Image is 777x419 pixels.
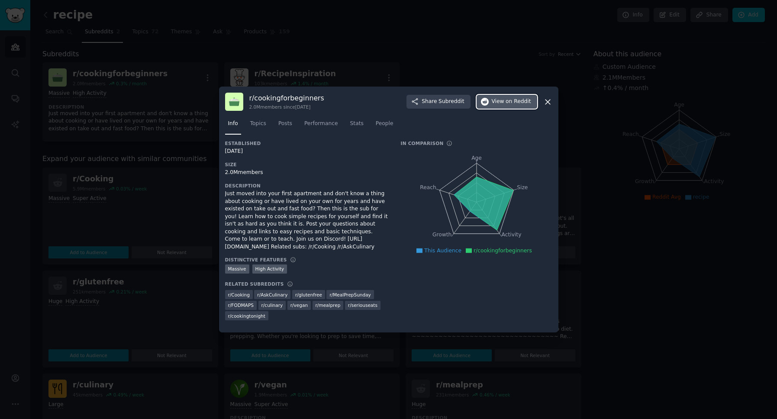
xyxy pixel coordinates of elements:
div: 2.0M members [225,169,389,177]
h3: r/ cookingforbeginners [249,93,324,103]
button: Viewon Reddit [477,95,537,109]
h3: Distinctive Features [225,257,287,263]
div: Just moved into your first apartment and don't know a thing about cooking or have lived on your o... [225,190,389,251]
a: Posts [275,117,295,135]
h3: Related Subreddits [225,281,284,287]
span: r/ culinary [261,302,283,308]
span: Stats [350,120,364,128]
h3: Established [225,140,389,146]
span: Subreddit [438,98,464,106]
button: ShareSubreddit [406,95,470,109]
span: Posts [278,120,292,128]
span: r/ Cooking [228,292,250,298]
h3: Size [225,161,389,168]
tspan: Age [471,155,482,161]
img: cookingforbeginners [225,93,243,111]
div: 2.0M members since [DATE] [249,104,324,110]
span: r/ mealprep [316,302,341,308]
span: r/ AskCulinary [257,292,287,298]
div: Massive [225,264,249,274]
span: This Audience [424,248,461,254]
h3: Description [225,183,389,189]
span: r/ seriouseats [348,302,377,308]
a: Topics [247,117,269,135]
span: r/ vegan [290,302,308,308]
a: Stats [347,117,367,135]
tspan: Activity [501,232,521,238]
div: [DATE] [225,148,389,155]
a: Performance [301,117,341,135]
span: r/cookingforbeginners [474,248,532,254]
span: Performance [304,120,338,128]
tspan: Reach [420,184,436,190]
span: Share [422,98,464,106]
span: r/ cookingtonight [228,313,265,319]
span: People [376,120,393,128]
span: r/ MealPrepSunday [329,292,371,298]
tspan: Growth [432,232,451,238]
span: r/ FODMAPS [228,302,254,308]
span: Info [228,120,238,128]
tspan: Size [517,184,528,190]
div: High Activity [252,264,287,274]
span: Topics [250,120,266,128]
span: r/ glutenfree [295,292,322,298]
a: People [373,117,397,135]
h3: In Comparison [401,140,444,146]
span: on Reddit [506,98,531,106]
span: View [492,98,531,106]
a: Info [225,117,241,135]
